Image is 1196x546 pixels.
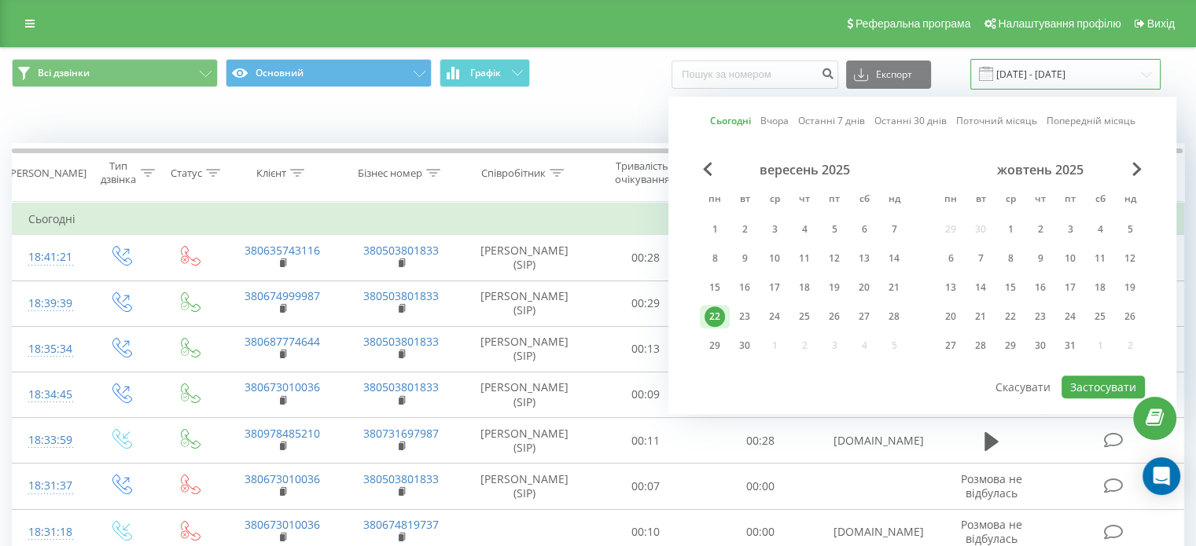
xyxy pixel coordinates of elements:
[99,159,136,186] div: Тип дзвінка
[245,517,320,532] a: 380673010036
[1088,189,1112,212] abbr: субота
[970,248,991,269] div: 7
[940,277,961,298] div: 13
[28,425,70,456] div: 18:33:59
[969,189,992,212] abbr: вівторок
[936,247,966,270] div: пн 6 жовт 2025 р.
[730,247,760,270] div: вт 9 вер 2025 р.
[363,517,439,532] a: 380674819737
[956,114,1037,129] a: Поточний місяць
[793,189,816,212] abbr: четвер
[440,59,530,87] button: Графік
[734,219,755,240] div: 2
[1000,277,1021,298] div: 15
[12,59,218,87] button: Всі дзвінки
[226,59,432,87] button: Основний
[1120,219,1140,240] div: 5
[734,335,755,356] div: 30
[760,114,789,129] a: Вчора
[1090,248,1110,269] div: 11
[481,167,546,180] div: Співробітник
[700,334,730,357] div: пн 29 вер 2025 р.
[940,248,961,269] div: 6
[854,277,874,298] div: 20
[1147,17,1175,30] span: Вихід
[879,247,909,270] div: нд 14 вер 2025 р.
[849,276,879,299] div: сб 20 вер 2025 р.
[824,219,845,240] div: 5
[874,114,947,129] a: Останні 30 днів
[789,218,819,241] div: чт 4 вер 2025 р.
[966,334,995,357] div: вт 28 жовт 2025 р.
[1030,248,1051,269] div: 9
[1000,248,1021,269] div: 8
[363,288,439,303] a: 380503801833
[461,235,589,280] td: [PERSON_NAME] (SIP)
[794,219,815,240] div: 4
[854,219,874,240] div: 6
[961,517,1022,546] span: Розмова не відбулась
[7,167,86,180] div: [PERSON_NAME]
[854,248,874,269] div: 13
[760,276,789,299] div: ср 17 вер 2025 р.
[1060,219,1080,240] div: 3
[1120,248,1140,269] div: 12
[1055,218,1085,241] div: пт 3 жовт 2025 р.
[936,162,1145,178] div: жовтень 2025
[461,372,589,417] td: [PERSON_NAME] (SIP)
[995,247,1025,270] div: ср 8 жовт 2025 р.
[705,306,725,327] div: 22
[245,379,320,394] a: 380673010036
[1000,219,1021,240] div: 1
[999,189,1022,212] abbr: середа
[936,305,966,328] div: пн 20 жовт 2025 р.
[734,306,755,327] div: 23
[470,68,501,79] span: Графік
[1090,306,1110,327] div: 25
[1030,306,1051,327] div: 23
[589,280,703,326] td: 00:29
[38,67,90,79] span: Всі дзвінки
[13,203,1184,235] td: Сьогодні
[589,464,703,509] td: 00:07
[1060,335,1080,356] div: 31
[794,277,815,298] div: 18
[882,189,906,212] abbr: неділя
[700,276,730,299] div: пн 15 вер 2025 р.
[710,114,751,129] a: Сьогодні
[936,276,966,299] div: пн 13 жовт 2025 р.
[995,305,1025,328] div: ср 22 жовт 2025 р.
[703,464,817,509] td: 00:00
[603,159,682,186] div: Тривалість очікування
[1090,219,1110,240] div: 4
[1132,162,1142,176] span: Next Month
[245,243,320,258] a: 380635743116
[28,334,70,365] div: 18:35:34
[940,335,961,356] div: 27
[940,306,961,327] div: 20
[939,189,962,212] abbr: понеділок
[970,306,991,327] div: 21
[245,334,320,349] a: 380687774644
[1115,247,1145,270] div: нд 12 жовт 2025 р.
[852,189,876,212] abbr: субота
[256,167,286,180] div: Клієнт
[1058,189,1082,212] abbr: п’ятниця
[1055,276,1085,299] div: пт 17 жовт 2025 р.
[884,306,904,327] div: 28
[789,305,819,328] div: чт 25 вер 2025 р.
[846,60,931,89] button: Експорт
[734,277,755,298] div: 16
[824,306,845,327] div: 26
[764,277,785,298] div: 17
[884,219,904,240] div: 7
[1025,305,1055,328] div: чт 23 жовт 2025 р.
[1030,335,1051,356] div: 30
[1120,306,1140,327] div: 26
[794,306,815,327] div: 25
[363,334,439,349] a: 380503801833
[734,248,755,269] div: 9
[1047,114,1135,129] a: Попередній місяць
[1000,335,1021,356] div: 29
[884,248,904,269] div: 14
